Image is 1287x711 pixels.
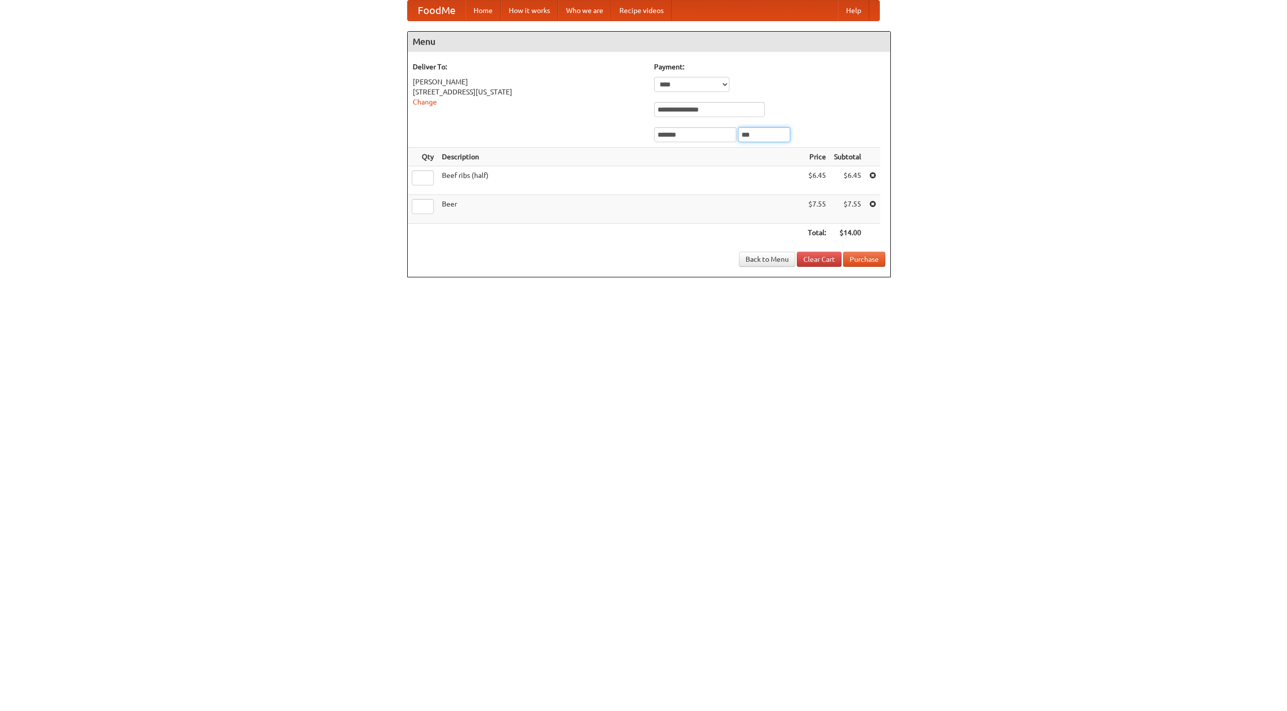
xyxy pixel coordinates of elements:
[797,252,842,267] a: Clear Cart
[438,166,804,195] td: Beef ribs (half)
[413,77,644,87] div: [PERSON_NAME]
[413,87,644,97] div: [STREET_ADDRESS][US_STATE]
[466,1,501,21] a: Home
[408,32,890,52] h4: Menu
[558,1,611,21] a: Who we are
[611,1,672,21] a: Recipe videos
[838,1,869,21] a: Help
[830,224,865,242] th: $14.00
[804,224,830,242] th: Total:
[408,148,438,166] th: Qty
[654,62,885,72] h5: Payment:
[438,195,804,224] td: Beer
[408,1,466,21] a: FoodMe
[739,252,795,267] a: Back to Menu
[804,195,830,224] td: $7.55
[804,148,830,166] th: Price
[804,166,830,195] td: $6.45
[501,1,558,21] a: How it works
[413,98,437,106] a: Change
[830,166,865,195] td: $6.45
[830,195,865,224] td: $7.55
[413,62,644,72] h5: Deliver To:
[843,252,885,267] button: Purchase
[830,148,865,166] th: Subtotal
[438,148,804,166] th: Description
